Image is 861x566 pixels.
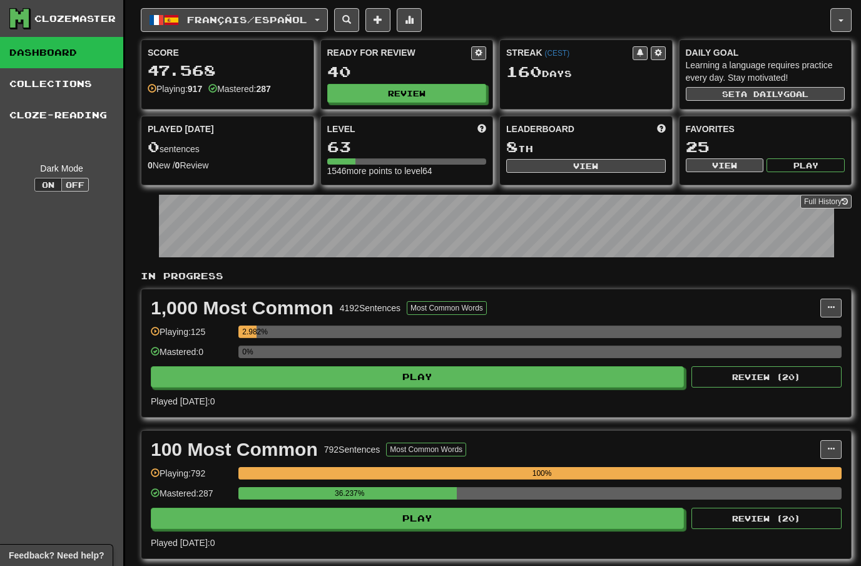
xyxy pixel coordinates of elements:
[151,326,232,346] div: Playing: 125
[686,87,845,101] button: Seta dailygoal
[397,8,422,32] button: More stats
[767,158,845,172] button: Play
[61,178,89,192] button: Off
[151,366,684,388] button: Play
[151,346,232,366] div: Mastered: 0
[407,301,487,315] button: Most Common Words
[148,138,160,155] span: 0
[141,8,328,32] button: Français/Español
[506,63,542,80] span: 160
[9,549,104,562] span: Open feedback widget
[477,123,486,135] span: Score more points to level up
[208,83,271,95] div: Mastered:
[506,138,518,155] span: 8
[148,83,202,95] div: Playing:
[506,159,666,173] button: View
[657,123,666,135] span: This week in points, UTC
[365,8,390,32] button: Add sentence to collection
[148,46,307,59] div: Score
[151,508,684,529] button: Play
[327,64,487,80] div: 40
[242,487,457,500] div: 36.237%
[9,162,114,175] div: Dark Mode
[327,139,487,155] div: 63
[741,90,783,98] span: a daily
[34,13,116,25] div: Clozemaster
[686,46,845,59] div: Daily Goal
[148,159,307,172] div: New / Review
[386,443,466,456] button: Most Common Words
[686,139,845,155] div: 25
[340,302,400,314] div: 4192 Sentences
[327,123,355,135] span: Level
[148,160,153,170] strong: 0
[256,84,270,94] strong: 287
[151,440,318,459] div: 100 Most Common
[324,443,380,456] div: 792 Sentences
[686,59,845,84] div: Learning a language requires practice every day. Stay motivated!
[151,299,334,317] div: 1,000 Most Common
[187,14,307,25] span: Français / Español
[242,326,256,338] div: 2.982%
[334,8,359,32] button: Search sentences
[141,270,852,282] p: In Progress
[34,178,62,192] button: On
[327,46,472,59] div: Ready for Review
[686,158,764,172] button: View
[691,508,842,529] button: Review (20)
[327,165,487,177] div: 1546 more points to level 64
[151,467,232,488] div: Playing: 792
[544,49,569,58] a: (CEST)
[151,396,215,406] span: Played [DATE]: 0
[151,538,215,548] span: Played [DATE]: 0
[327,84,487,103] button: Review
[188,84,202,94] strong: 917
[686,123,845,135] div: Favorites
[151,487,232,508] div: Mastered: 287
[506,123,574,135] span: Leaderboard
[148,63,307,78] div: 47.568
[691,366,842,388] button: Review (20)
[148,139,307,155] div: sentences
[242,467,842,480] div: 100%
[148,123,214,135] span: Played [DATE]
[175,160,180,170] strong: 0
[506,139,666,155] div: th
[506,64,666,80] div: Day s
[800,195,852,208] a: Full History
[506,46,633,59] div: Streak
